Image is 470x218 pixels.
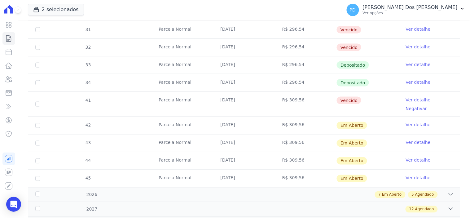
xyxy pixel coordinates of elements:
td: R$ 309,56 [275,152,336,170]
a: Ver detalhe [406,157,431,163]
input: default [35,27,40,32]
input: Só é possível selecionar pagamentos em aberto [35,63,40,68]
td: Parcela Normal [151,39,213,56]
span: 5 [412,192,414,198]
span: 33 [85,62,91,67]
span: Em Aberto [337,122,367,129]
td: [DATE] [213,152,275,170]
span: 7 [379,192,381,198]
td: [DATE] [213,135,275,152]
input: default [35,123,40,128]
td: Parcela Normal [151,152,213,170]
td: [DATE] [213,21,275,38]
span: 44 [85,158,91,163]
span: 43 [85,140,91,145]
span: 42 [85,123,91,128]
span: 31 [85,27,91,32]
button: PD [PERSON_NAME] Dos [PERSON_NAME] Ver opções [342,1,470,19]
span: Agendado [415,192,434,198]
td: R$ 296,54 [275,21,336,38]
td: Parcela Normal [151,74,213,91]
a: Negativar [406,106,427,111]
input: Só é possível selecionar pagamentos em aberto [35,80,40,85]
span: Depositado [337,61,369,69]
span: Depositado [337,79,369,87]
input: default [35,102,40,107]
span: Em Aberto [382,192,402,198]
span: 41 [85,98,91,103]
td: Parcela Normal [151,170,213,187]
td: Parcela Normal [151,56,213,74]
td: R$ 309,56 [275,135,336,152]
td: [DATE] [213,117,275,134]
a: Ver detalhe [406,122,431,128]
td: Parcela Normal [151,117,213,134]
a: Ver detalhe [406,79,431,85]
span: Vencido [337,26,361,33]
span: PD [350,8,356,12]
span: Em Aberto [337,157,367,165]
td: [DATE] [213,39,275,56]
input: default [35,158,40,163]
td: [DATE] [213,170,275,187]
input: default [35,176,40,181]
a: Ver detalhe [406,61,431,68]
p: [PERSON_NAME] Dos [PERSON_NAME] [363,4,458,11]
span: 12 [409,207,414,212]
span: Em Aberto [337,140,367,147]
a: Ver detalhe [406,44,431,50]
td: R$ 309,56 [275,170,336,187]
td: R$ 296,54 [275,56,336,74]
span: Vencido [337,97,361,104]
div: Open Intercom Messenger [6,197,21,212]
span: 45 [85,176,91,181]
a: Ver detalhe [406,175,431,181]
td: [DATE] [213,74,275,91]
span: 34 [85,80,91,85]
span: 32 [85,45,91,50]
span: Agendado [415,207,434,212]
p: Ver opções [363,11,458,16]
td: [DATE] [213,92,275,117]
td: R$ 309,56 [275,92,336,117]
span: Em Aberto [337,175,367,182]
td: Parcela Normal [151,92,213,117]
a: Ver detalhe [406,97,431,103]
td: Parcela Normal [151,135,213,152]
a: Ver detalhe [406,26,431,32]
td: Parcela Normal [151,21,213,38]
input: default [35,45,40,50]
td: R$ 309,56 [275,117,336,134]
td: R$ 296,54 [275,39,336,56]
span: Vencido [337,44,361,51]
td: R$ 296,54 [275,74,336,91]
a: Ver detalhe [406,140,431,146]
button: 2 selecionados [28,4,84,16]
input: default [35,141,40,146]
td: [DATE] [213,56,275,74]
